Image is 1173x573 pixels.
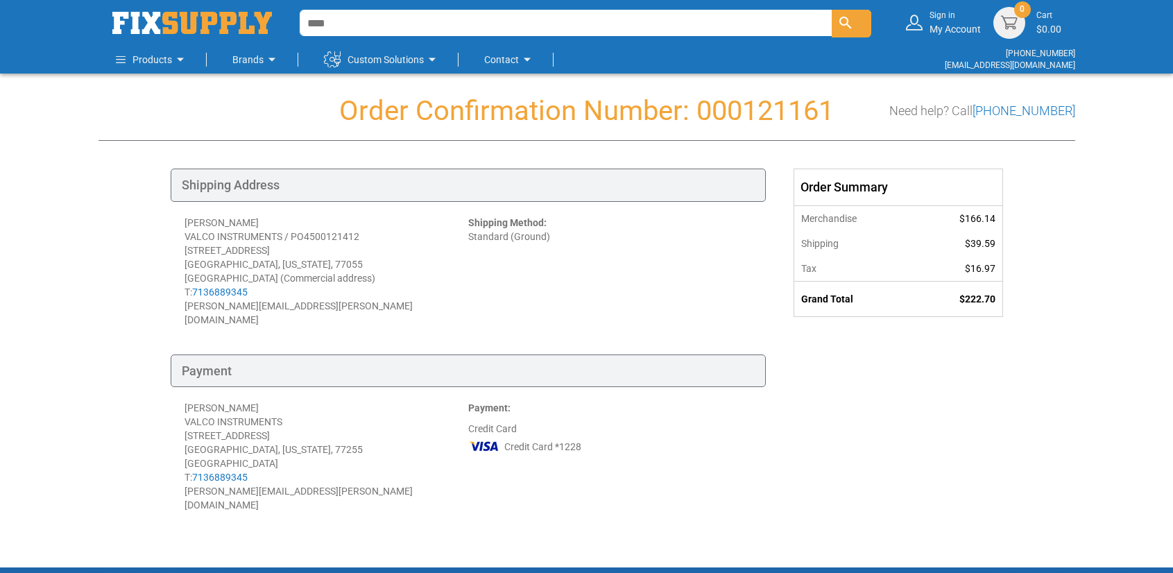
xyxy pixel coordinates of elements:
[930,10,981,22] small: Sign in
[112,12,272,34] img: Fix Industrial Supply
[171,169,766,202] div: Shipping Address
[965,263,995,274] span: $16.97
[468,436,500,456] img: VI
[504,440,581,454] span: Credit Card *1228
[794,256,915,282] th: Tax
[468,402,511,413] strong: Payment:
[99,96,1075,126] h1: Order Confirmation Number: 000121161
[468,401,752,512] div: Credit Card
[171,354,766,388] div: Payment
[930,10,981,35] div: My Account
[185,216,468,327] div: [PERSON_NAME] VALCO INSTRUMENTS / PO4500121412 [STREET_ADDRESS] [GEOGRAPHIC_DATA], [US_STATE], 77...
[794,169,1002,205] div: Order Summary
[468,217,547,228] strong: Shipping Method:
[1020,3,1025,15] span: 0
[889,104,1075,118] h3: Need help? Call
[832,10,871,37] button: Search
[965,238,995,249] span: $39.59
[116,46,189,74] a: Products
[1036,24,1061,35] span: $0.00
[959,213,995,224] span: $166.14
[1006,49,1075,58] a: [PHONE_NUMBER]
[112,12,272,34] a: store logo
[794,205,915,231] th: Merchandise
[192,472,248,483] a: 7136889345
[1036,10,1061,22] small: Cart
[484,46,536,74] a: Contact
[468,216,752,327] div: Standard (Ground)
[801,293,853,305] strong: Grand Total
[324,46,440,74] a: Custom Solutions
[959,293,995,305] span: $222.70
[185,401,468,512] div: [PERSON_NAME] VALCO INSTRUMENTS [STREET_ADDRESS] [GEOGRAPHIC_DATA], [US_STATE], 77255 [GEOGRAPHIC...
[192,286,248,298] a: 7136889345
[945,60,1075,70] a: [EMAIL_ADDRESS][DOMAIN_NAME]
[794,231,915,256] th: Shipping
[232,46,280,74] a: Brands
[973,103,1075,118] a: [PHONE_NUMBER]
